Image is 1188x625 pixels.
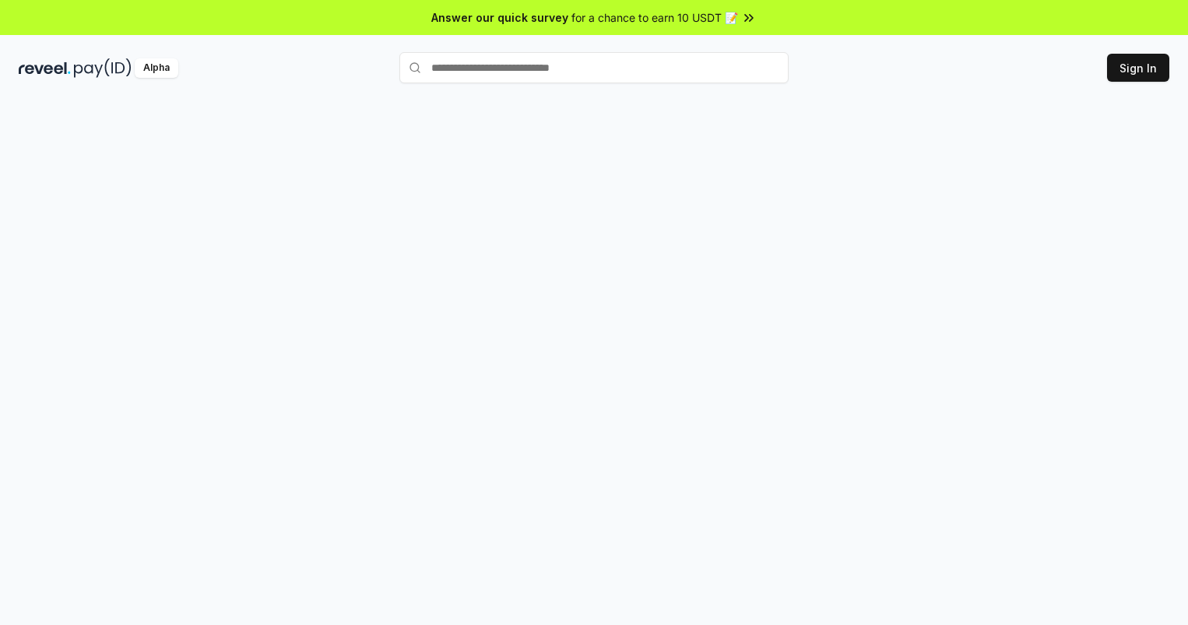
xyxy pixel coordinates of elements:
span: for a chance to earn 10 USDT 📝 [571,9,738,26]
div: Alpha [135,58,178,78]
button: Sign In [1107,54,1169,82]
img: pay_id [74,58,132,78]
span: Answer our quick survey [431,9,568,26]
img: reveel_dark [19,58,71,78]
